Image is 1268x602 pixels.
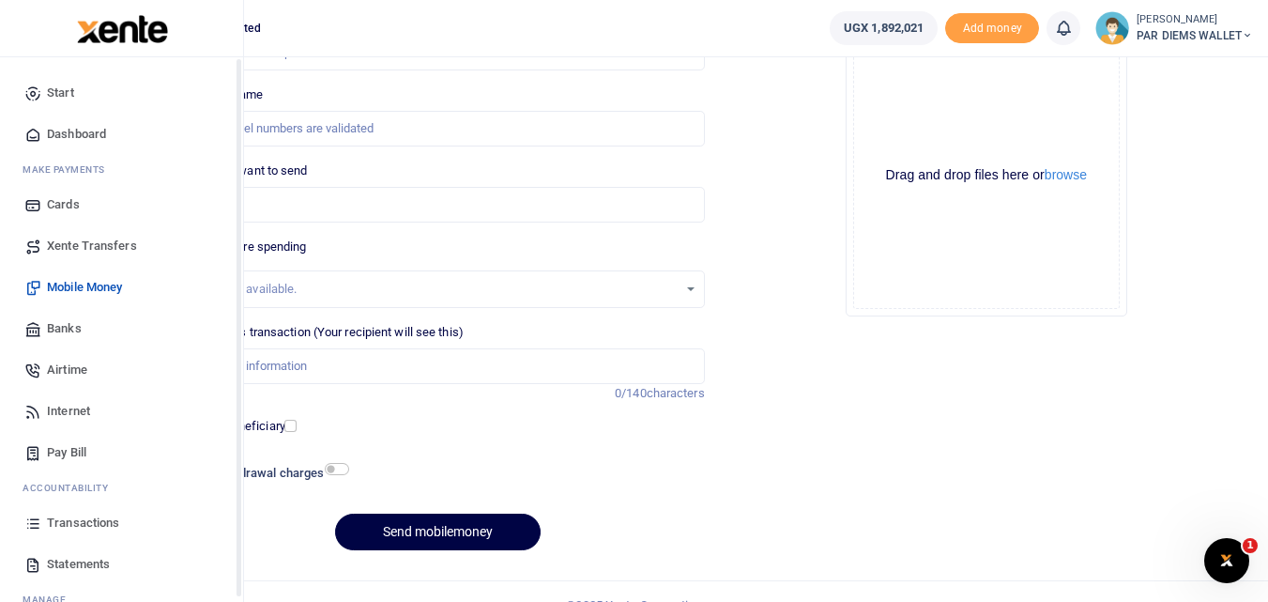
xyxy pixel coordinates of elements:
[615,386,647,400] span: 0/140
[1095,11,1129,45] img: profile-user
[15,391,228,432] a: Internet
[1095,11,1253,45] a: profile-user [PERSON_NAME] PAR DIEMS WALLET
[15,432,228,473] a: Pay Bill
[15,473,228,502] li: Ac
[174,466,341,481] h6: Include withdrawal charges
[335,514,541,550] button: Send mobilemoney
[15,155,228,184] li: M
[47,237,137,255] span: Xente Transfers
[854,166,1119,184] div: Drag and drop files here or
[15,267,228,308] a: Mobile Money
[945,13,1039,44] span: Add money
[15,544,228,585] a: Statements
[15,308,228,349] a: Banks
[47,278,122,297] span: Mobile Money
[830,11,938,45] a: UGX 1,892,021
[1204,538,1249,583] iframe: Intercom live chat
[1243,538,1258,553] span: 1
[945,20,1039,34] a: Add money
[75,21,168,35] a: logo-small logo-large logo-large
[15,184,228,225] a: Cards
[846,35,1127,316] div: File Uploader
[47,195,80,214] span: Cards
[47,555,110,574] span: Statements
[47,443,86,462] span: Pay Bill
[15,502,228,544] a: Transactions
[47,84,74,102] span: Start
[37,481,108,495] span: countability
[822,11,945,45] li: Wallet ballance
[15,72,228,114] a: Start
[1045,168,1087,181] button: browse
[171,187,704,223] input: UGX
[1137,27,1253,44] span: PAR DIEMS WALLET
[15,225,228,267] a: Xente Transfers
[844,19,924,38] span: UGX 1,892,021
[15,349,228,391] a: Airtime
[171,111,704,147] input: MTN & Airtel numbers are validated
[1137,12,1253,28] small: [PERSON_NAME]
[647,386,705,400] span: characters
[77,15,168,43] img: logo-large
[171,348,704,384] input: Enter extra information
[47,125,106,144] span: Dashboard
[15,114,228,155] a: Dashboard
[47,514,119,533] span: Transactions
[945,13,1039,44] li: Toup your wallet
[171,323,464,342] label: Memo for this transaction (Your recipient will see this)
[32,162,105,177] span: ake Payments
[185,280,677,299] div: No options available.
[47,319,82,338] span: Banks
[47,361,87,379] span: Airtime
[47,402,90,421] span: Internet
